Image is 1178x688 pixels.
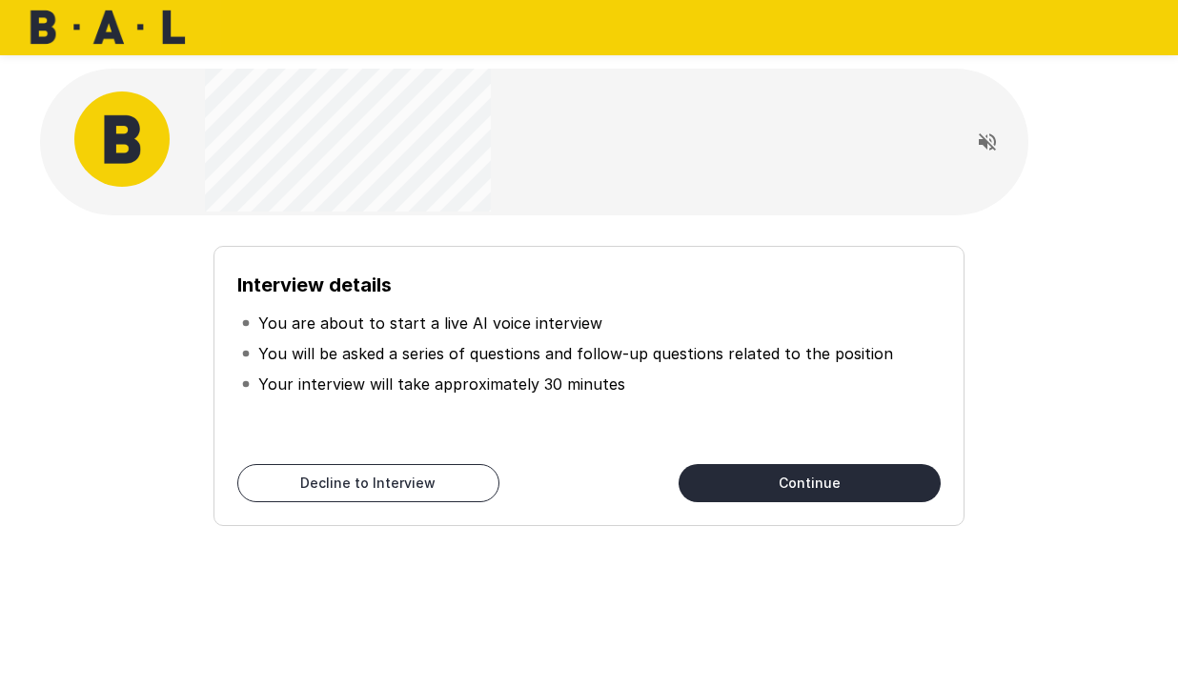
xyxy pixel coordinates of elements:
button: Decline to Interview [237,464,499,502]
p: You will be asked a series of questions and follow-up questions related to the position [258,342,893,365]
button: Read questions aloud [968,123,1006,161]
p: You are about to start a live AI voice interview [258,312,602,334]
img: bal_avatar.png [74,91,170,187]
p: Your interview will take approximately 30 minutes [258,373,625,395]
b: Interview details [237,273,392,296]
button: Continue [679,464,941,502]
